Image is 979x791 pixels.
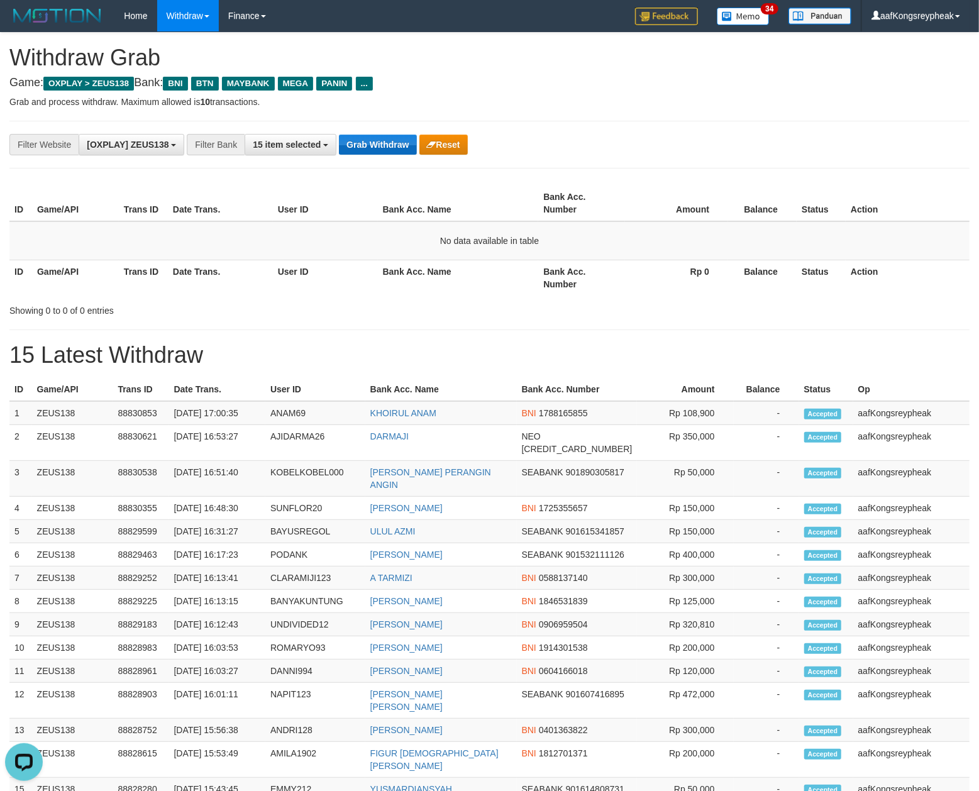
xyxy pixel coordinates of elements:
[169,401,265,425] td: [DATE] 17:00:35
[113,590,169,613] td: 88829225
[5,5,43,43] button: Open LiveChat chat widget
[734,719,799,742] td: -
[734,425,799,461] td: -
[734,660,799,683] td: -
[566,550,624,560] span: Copy 901532111126 to clipboard
[9,96,970,108] p: Grab and process withdraw. Maximum allowed is transactions.
[522,444,633,454] span: Copy 5859459291049533 to clipboard
[378,260,539,296] th: Bank Acc. Name
[853,378,970,401] th: Op
[265,378,365,401] th: User ID
[273,260,378,296] th: User ID
[853,520,970,543] td: aafKongsreypheak
[32,401,113,425] td: ZEUS138
[370,596,443,606] a: [PERSON_NAME]
[169,461,265,497] td: [DATE] 16:51:40
[538,185,625,221] th: Bank Acc. Number
[9,461,32,497] td: 3
[316,77,352,91] span: PANIN
[9,520,32,543] td: 5
[566,526,624,536] span: Copy 901615341857 to clipboard
[370,431,409,441] a: DARMAJI
[637,497,733,520] td: Rp 150,000
[522,689,563,699] span: SEABANK
[9,660,32,683] td: 11
[9,6,105,25] img: MOTION_logo.png
[169,567,265,590] td: [DATE] 16:13:41
[370,573,412,583] a: A TARMIZI
[9,590,32,613] td: 8
[734,543,799,567] td: -
[734,520,799,543] td: -
[804,620,842,631] span: Accepted
[187,134,245,155] div: Filter Bank
[9,425,32,461] td: 2
[113,425,169,461] td: 88830621
[804,573,842,584] span: Accepted
[169,543,265,567] td: [DATE] 16:17:23
[637,719,733,742] td: Rp 300,000
[265,660,365,683] td: DANNI994
[9,343,970,368] h1: 15 Latest Withdraw
[804,550,842,561] span: Accepted
[168,260,273,296] th: Date Trans.
[637,378,733,401] th: Amount
[419,135,468,155] button: Reset
[79,134,184,155] button: [OXPLAY] ZEUS138
[169,683,265,719] td: [DATE] 16:01:11
[734,683,799,719] td: -
[846,260,970,296] th: Action
[32,425,113,461] td: ZEUS138
[169,742,265,778] td: [DATE] 15:53:49
[113,660,169,683] td: 88828961
[113,378,169,401] th: Trans ID
[797,260,846,296] th: Status
[804,643,842,654] span: Accepted
[32,567,113,590] td: ZEUS138
[522,408,536,418] span: BNI
[9,299,399,317] div: Showing 0 to 0 of 0 entries
[168,185,273,221] th: Date Trans.
[370,643,443,653] a: [PERSON_NAME]
[637,683,733,719] td: Rp 472,000
[9,567,32,590] td: 7
[169,719,265,742] td: [DATE] 15:56:38
[119,260,168,296] th: Trans ID
[539,596,588,606] span: Copy 1846531839 to clipboard
[804,726,842,736] span: Accepted
[853,742,970,778] td: aafKongsreypheak
[625,260,728,296] th: Rp 0
[804,749,842,760] span: Accepted
[522,596,536,606] span: BNI
[734,742,799,778] td: -
[637,660,733,683] td: Rp 120,000
[113,683,169,719] td: 88828903
[370,550,443,560] a: [PERSON_NAME]
[113,543,169,567] td: 88829463
[853,461,970,497] td: aafKongsreypheak
[522,748,536,758] span: BNI
[635,8,698,25] img: Feedback.jpg
[853,636,970,660] td: aafKongsreypheak
[273,185,378,221] th: User ID
[637,742,733,778] td: Rp 200,000
[717,8,770,25] img: Button%20Memo.svg
[119,185,168,221] th: Trans ID
[370,503,443,513] a: [PERSON_NAME]
[804,527,842,538] span: Accepted
[9,401,32,425] td: 1
[522,550,563,560] span: SEABANK
[734,401,799,425] td: -
[9,497,32,520] td: 4
[32,590,113,613] td: ZEUS138
[32,185,119,221] th: Game/API
[9,683,32,719] td: 12
[637,613,733,636] td: Rp 320,810
[853,401,970,425] td: aafKongsreypheak
[32,378,113,401] th: Game/API
[32,497,113,520] td: ZEUS138
[734,497,799,520] td: -
[113,636,169,660] td: 88828983
[853,567,970,590] td: aafKongsreypheak
[637,461,733,497] td: Rp 50,000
